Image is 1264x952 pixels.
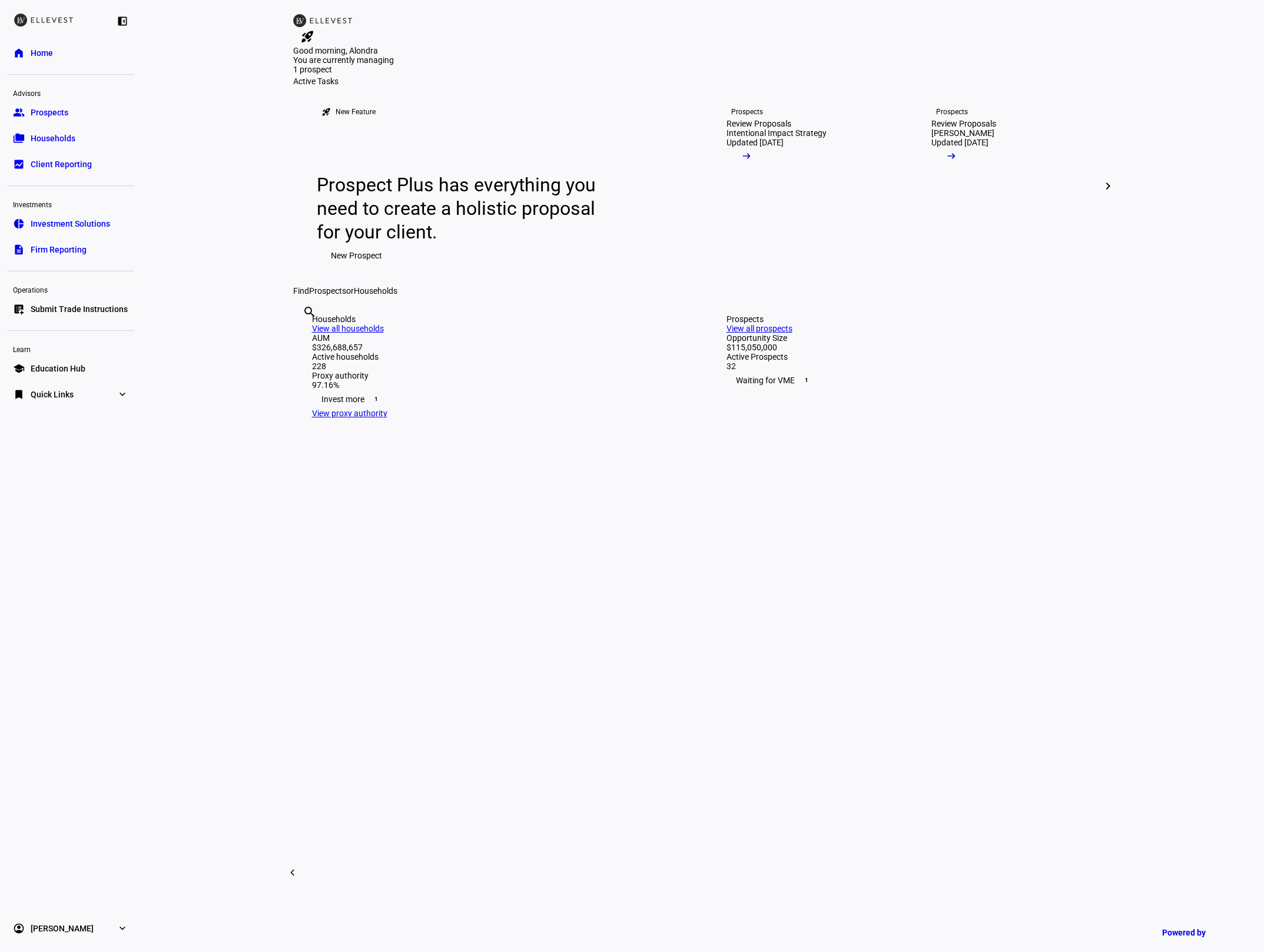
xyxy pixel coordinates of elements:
[31,303,128,315] span: Submit Trade Instructions
[293,77,1113,86] div: Active Tasks
[31,158,92,170] span: Client Reporting
[31,244,87,256] span: Firm Reporting
[7,238,134,261] a: descriptionFirm Reporting
[312,352,679,361] div: Active households
[317,173,607,244] div: Prospect Plus has everything you need to create a holistic proposal for your client.
[31,218,110,230] span: Investment Solutions
[726,352,1094,361] div: Active Prospects
[7,152,134,176] a: bid_landscapeClient Reporting
[13,303,25,315] eth-mat-symbol: list_alt_add
[117,389,128,400] eth-mat-symbol: expand_more
[31,132,75,144] span: Households
[312,371,679,380] div: Proxy authority
[354,286,397,296] span: Households
[371,394,381,404] span: 1
[331,244,382,267] span: New Prospect
[7,84,134,101] div: Advisors
[312,343,679,352] div: $326,688,657
[726,371,1094,390] div: Waiting for VME
[726,361,1094,371] div: 32
[13,158,25,170] eth-mat-symbol: bid_landscape
[726,119,791,128] div: Review Proposals
[931,119,996,128] div: Review Proposals
[293,65,411,74] div: 1 prospect
[7,212,134,235] a: pie_chartInvestment Solutions
[293,55,394,65] span: You are currently managing
[13,389,25,400] eth-mat-symbol: bookmark
[7,101,134,124] a: groupProspects
[13,47,25,59] eth-mat-symbol: home
[13,132,25,144] eth-mat-symbol: folder_copy
[13,244,25,256] eth-mat-symbol: description
[321,107,331,117] mat-icon: rocket_launch
[726,314,1094,324] div: Prospects
[312,380,679,390] div: 97.16%
[31,107,68,118] span: Prospects
[300,29,314,44] mat-icon: rocket_launch
[31,389,74,400] span: Quick Links
[312,361,679,371] div: 228
[303,305,317,319] mat-icon: search
[312,333,679,343] div: AUM
[741,150,752,162] mat-icon: arrow_right_alt
[7,127,134,150] a: folder_copyHouseholds
[7,340,134,357] div: Learn
[931,138,988,147] div: Updated [DATE]
[726,333,1094,343] div: Opportunity Size
[731,107,763,117] div: Prospects
[312,390,679,409] div: Invest more
[293,286,1113,296] div: Find or
[1101,179,1115,193] mat-icon: chevron_right
[13,107,25,118] eth-mat-symbol: group
[31,363,85,374] span: Education Hub
[726,343,1094,352] div: $115,050,000
[931,128,994,138] div: [PERSON_NAME]
[1156,921,1246,943] a: Powered by
[336,107,376,117] div: New Feature
[726,138,784,147] div: Updated [DATE]
[1107,867,1119,878] mat-icon: chevron_right
[7,195,134,212] div: Investments
[286,865,300,880] mat-icon: chevron_left
[312,314,679,324] div: Households
[936,107,968,117] div: Prospects
[117,15,128,27] eth-mat-symbol: left_panel_close
[312,324,384,333] a: View all households
[117,923,128,934] eth-mat-symbol: expand_more
[708,86,903,286] a: ProspectsReview ProposalsIntentional Impact StrategyUpdated [DATE]
[293,46,1113,55] div: Good morning, Alondra
[726,324,792,333] a: View all prospects
[317,244,396,267] button: New Prospect
[312,409,387,418] a: View proxy authority
[945,150,957,162] mat-icon: arrow_right_alt
[7,41,134,65] a: homeHome
[31,923,94,934] span: [PERSON_NAME]
[7,281,134,297] div: Operations
[726,128,827,138] div: Intentional Impact Strategy
[13,218,25,230] eth-mat-symbol: pie_chart
[13,923,25,934] eth-mat-symbol: account_circle
[802,376,811,385] span: 1
[31,47,53,59] span: Home
[303,321,305,335] input: Enter name of prospect or household
[13,363,25,374] eth-mat-symbol: school
[913,86,1108,286] a: ProspectsReview Proposals[PERSON_NAME]Updated [DATE]
[309,286,346,296] span: Prospects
